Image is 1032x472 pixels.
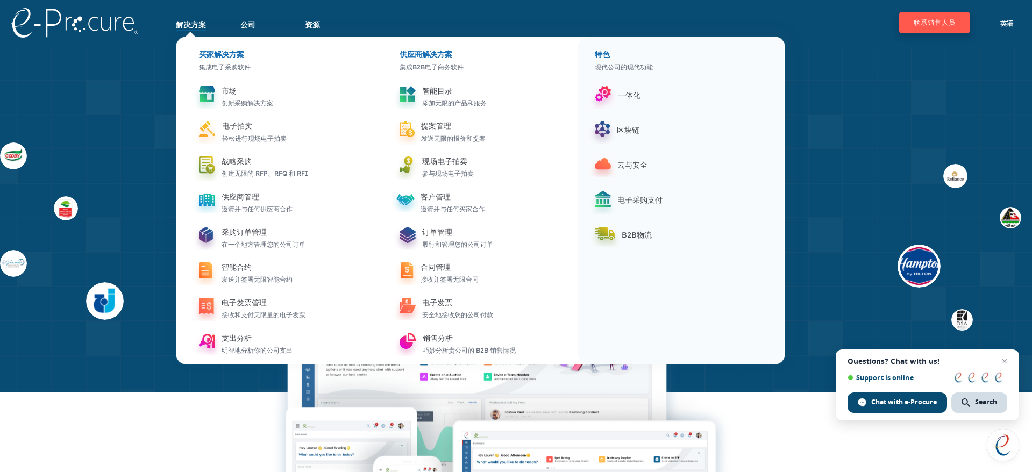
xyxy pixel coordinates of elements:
font: 智能目录 [422,86,452,96]
img: buyer_hilt.svg [898,244,941,287]
font: 创新采购解决方案 [222,99,273,107]
font: 明智地分析你的公司支出 [222,346,293,354]
font: 在一个地方管理您的公司订单 [222,240,305,248]
font: 集成B2B电子商务软件 [400,63,464,71]
font: 市场 [222,86,237,96]
font: 巧妙分析贵公司的 B2B 销售情况 [423,346,516,354]
img: buyer_1.svg [1000,206,1021,227]
div: Search [951,392,1007,413]
div: Chat with e-Procure [848,392,947,413]
a: 战略采购创建无限的 RFP、RFQ 和 RFI [187,160,316,168]
font: 资源 [305,20,320,30]
font: 电子采购支付 [617,195,663,205]
font: 销售分析 [423,333,453,343]
font: 电子发票管理 [222,298,267,307]
font: 创建无限的 RFP、RFQ 和 RFI [222,169,308,177]
a: 供应商解决方案集成B2B电子商务软件 [388,37,567,84]
font: 接收和支付无限量的电子发票 [222,311,305,319]
span: Questions? Chat with us! [848,357,1007,366]
font: B2B物流 [622,230,652,240]
div: Open chat [987,429,1019,461]
font: 安全地接收您的公司付款 [422,311,493,319]
a: 客户管理邀请并与任何买家合作 [388,196,493,204]
font: 云与安全 [617,160,647,170]
font: 联系销售人员 [914,18,956,26]
font: 轻松进行现场电子拍卖 [222,134,287,142]
a: 电子采购支付 [583,195,743,203]
span: Support is online [848,374,947,382]
font: 一体化 [618,90,640,100]
font: 邀请并与任何买家合作 [421,205,485,213]
font: 公司 [240,20,255,30]
font: 英语 [1000,19,1013,27]
font: 发送无限的报价和提案 [421,134,486,142]
font: 智能合约 [222,262,252,272]
a: 电子发票安全地接收您的公司付款 [388,302,501,310]
font: 采购订单管理 [222,227,267,237]
font: 支出分析 [222,333,252,343]
span: Chat with e-Procure [871,397,937,407]
font: 邀请并与任何供应商合作 [222,205,293,213]
font: 合同管理 [421,262,451,272]
a: 合同管理接收并签署无限合同 [388,266,487,274]
a: 提案管理发送无限的报价和提案 [388,125,494,133]
font: 发送并签署无限智能合约 [222,275,293,283]
a: 云与安全 [583,160,743,168]
span: Close chat [998,355,1011,368]
font: 添加无限的产品和服务 [422,99,487,107]
font: 现场电子拍卖 [422,156,467,166]
font: 集成电子采购软件 [199,63,251,71]
font: 提案管理 [421,121,451,131]
img: 标识 [11,8,138,38]
button: 联系销售人员 [899,12,970,33]
a: 区块链 [583,125,743,133]
span: Search [975,397,997,407]
a: 电子拍卖轻松进行现场电子拍卖 [187,125,295,133]
font: 战略采购 [222,156,252,166]
a: 电子发票管理接收和支付无限量的电子发票 [187,302,314,310]
font: 区块链 [617,125,639,135]
a: 智能合约发送并签署无限智能合约 [187,266,301,274]
a: 订单管理履行和管理您的公司订单 [388,231,501,239]
a: 采购订单管理在一个地方管理您的公司订单 [187,231,314,239]
a: 市场创新采购解决方案 [187,90,281,98]
a: 支出分析明智地分析你的公司支出 [187,337,301,345]
font: 电子拍卖 [222,121,252,131]
img: supplier_othaim.svg [54,194,78,218]
font: 参与现场电子拍卖 [422,169,474,177]
img: buyer_rel.svg [943,163,967,187]
a: 现场电子拍卖参与现场电子拍卖 [388,160,482,168]
a: 一体化 [583,90,744,98]
font: 订单管理 [422,227,452,237]
a: 智能目录添加无限的产品和服务 [388,90,495,98]
font: 现代公司的现代功能 [595,63,653,71]
a: 买家解决方案集成电子采购软件 [187,37,366,84]
font: 解决方案 [176,20,206,30]
font: 供应商管理 [222,192,259,202]
font: 履行和管理您的公司订单 [422,240,493,248]
a: B2B物流 [583,230,748,238]
a: 销售分析巧妙分析贵公司的 B2B 销售情况 [388,337,524,345]
font: 客户管理 [421,192,451,202]
font: 接收并签署无限合同 [421,275,479,283]
a: 供应商管理邀请并与任何供应商合作 [187,196,301,204]
font: 电子发票 [422,298,452,307]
